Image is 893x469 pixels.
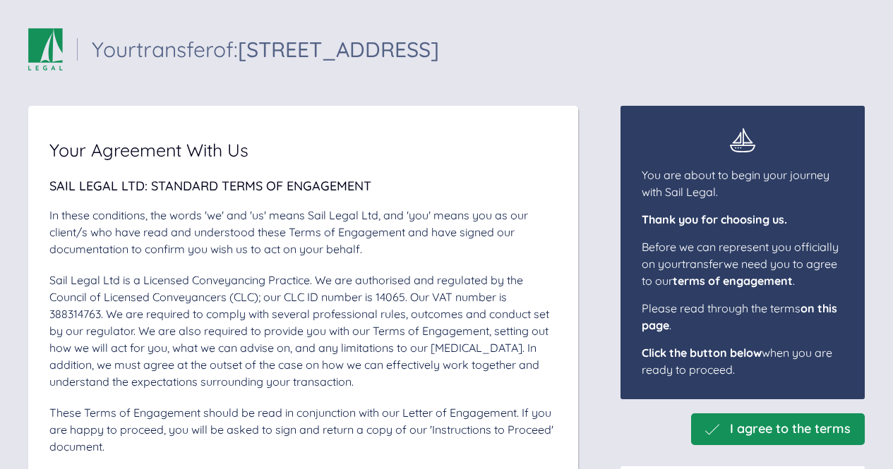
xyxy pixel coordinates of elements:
span: You are about to begin your journey with Sail Legal. [642,168,829,199]
span: [STREET_ADDRESS] [238,36,439,63]
span: Your Agreement With Us [49,141,248,159]
span: Before we can represent you officially on your transfer we need you to agree to our . [642,240,839,288]
span: when you are ready to proceed. [642,346,832,377]
span: Thank you for choosing us. [642,212,787,226]
div: Your transfer of: [92,39,439,60]
span: Please read through the terms . [642,301,837,332]
span: I agree to the terms [730,422,851,437]
span: Sail Legal Ltd: Standard Terms of Engagement [49,178,371,194]
div: These Terms of Engagement should be read in conjunction with our Letter of Engagement. If you are... [49,404,557,455]
div: Sail Legal Ltd is a Licensed Conveyancing Practice. We are authorised and regulated by the Counci... [49,272,557,390]
div: In these conditions, the words 'we' and 'us' means Sail Legal Ltd, and 'you' means you as our cli... [49,207,557,257]
span: terms of engagement [673,274,793,288]
span: Click the button below [642,346,762,360]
